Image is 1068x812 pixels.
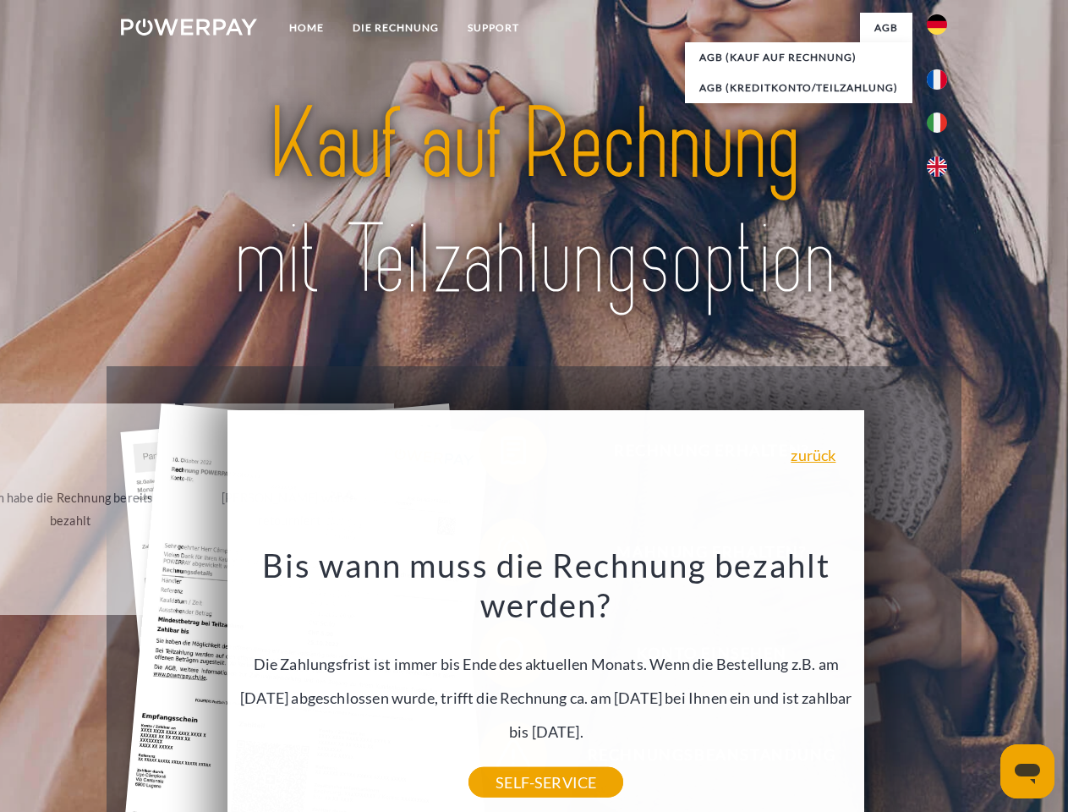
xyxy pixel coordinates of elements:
[162,81,906,324] img: title-powerpay_de.svg
[468,767,623,798] a: SELF-SERVICE
[685,73,912,103] a: AGB (Kreditkonto/Teilzahlung)
[453,13,534,43] a: SUPPORT
[275,13,338,43] a: Home
[238,545,855,782] div: Die Zahlungsfrist ist immer bis Ende des aktuellen Monats. Wenn die Bestellung z.B. am [DATE] abg...
[927,156,947,177] img: en
[194,486,384,532] div: [PERSON_NAME] wurde retourniert
[685,42,912,73] a: AGB (Kauf auf Rechnung)
[927,14,947,35] img: de
[238,545,855,626] h3: Bis wann muss die Rechnung bezahlt werden?
[121,19,257,36] img: logo-powerpay-white.svg
[791,447,835,463] a: zurück
[860,13,912,43] a: agb
[927,69,947,90] img: fr
[927,112,947,133] img: it
[1000,744,1054,798] iframe: Schaltfläche zum Öffnen des Messaging-Fensters
[338,13,453,43] a: DIE RECHNUNG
